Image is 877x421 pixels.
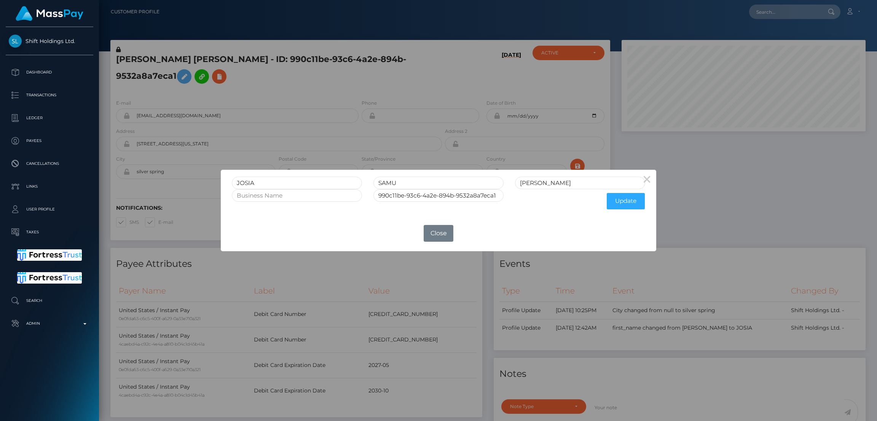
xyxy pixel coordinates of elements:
input: Middle Name [373,177,504,189]
button: Close this dialog [638,170,656,188]
p: Links [9,181,90,192]
img: Fortress Trust [17,249,82,261]
img: Fortress Trust [17,272,82,284]
p: Taxes [9,226,90,238]
input: Business Name [232,189,362,202]
img: MassPay Logo [16,6,83,21]
p: Admin [9,318,90,329]
button: Close [424,225,453,242]
p: Cancellations [9,158,90,169]
img: Shift Holdings Ltd. [9,35,22,48]
p: Search [9,295,90,306]
p: Dashboard [9,67,90,78]
p: Transactions [9,89,90,101]
span: Shift Holdings Ltd. [6,38,93,45]
input: First Name [232,177,362,189]
p: Payees [9,135,90,147]
p: Ledger [9,112,90,124]
button: Update [607,193,645,209]
p: User Profile [9,204,90,215]
input: Internal User Id [373,189,504,202]
input: Last Name [515,177,645,189]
